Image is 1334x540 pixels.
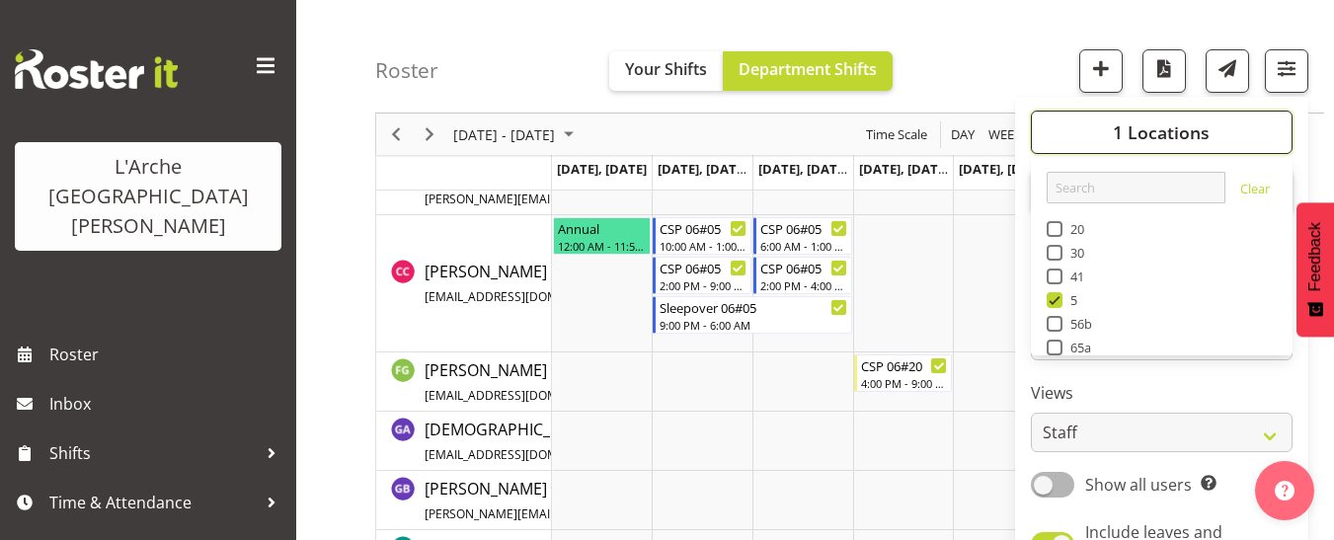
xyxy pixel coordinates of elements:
[859,160,949,178] span: [DATE], [DATE]
[863,122,931,147] button: Time Scale
[425,419,718,464] span: [DEMOGRAPHIC_DATA][PERSON_NAME]
[739,58,877,80] span: Department Shifts
[379,114,413,155] div: Previous
[425,191,807,207] span: [PERSON_NAME][EMAIL_ADDRESS][DOMAIN_NAME][PERSON_NAME]
[658,160,747,178] span: [DATE], [DATE]
[753,257,852,294] div: Crissandra Cruz"s event - CSP 06#05 Begin From Wednesday, August 27, 2025 at 2:00:00 PM GMT+12:00...
[1265,49,1308,93] button: Filter Shifts
[1062,292,1078,308] span: 5
[609,51,723,91] button: Your Shifts
[723,51,893,91] button: Department Shifts
[425,288,621,305] span: [EMAIL_ADDRESS][DOMAIN_NAME]
[1062,245,1085,261] span: 30
[49,438,257,468] span: Shifts
[653,217,751,255] div: Crissandra Cruz"s event - CSP 06#05 Begin From Tuesday, August 26, 2025 at 10:00:00 AM GMT+12:00 ...
[986,122,1024,147] span: Week
[413,114,446,155] div: Next
[1031,111,1293,154] button: 1 Locations
[949,122,977,147] span: Day
[1062,340,1092,355] span: 65a
[425,261,707,306] span: [PERSON_NAME]
[1296,202,1334,337] button: Feedback - Show survey
[861,355,948,375] div: CSP 06#20
[558,238,647,254] div: 12:00 AM - 11:59 PM
[760,238,847,254] div: 6:00 AM - 1:00 PM
[1085,474,1192,496] span: Show all users
[383,122,410,147] button: Previous
[425,163,886,208] span: [PERSON_NAME]
[450,122,583,147] button: August 25 - 31, 2025
[35,152,262,241] div: L'Arche [GEOGRAPHIC_DATA][PERSON_NAME]
[49,389,286,419] span: Inbox
[376,412,552,471] td: Gay Andrade resource
[985,122,1026,147] button: Timeline Week
[558,218,647,238] div: Annual
[15,49,178,89] img: Rosterit website logo
[1206,49,1249,93] button: Send a list of all shifts for the selected filtered period to all rostered employees.
[1142,49,1186,93] button: Download a PDF of the roster according to the set date range.
[553,217,652,255] div: Crissandra Cruz"s event - Annual Begin From Monday, August 25, 2025 at 12:00:00 AM GMT+12:00 Ends...
[1275,481,1295,501] img: help-xxl-2.png
[758,160,848,178] span: [DATE], [DATE]
[1079,49,1123,93] button: Add a new shift
[49,488,257,517] span: Time & Attendance
[864,122,929,147] span: Time Scale
[1062,316,1093,332] span: 56b
[375,59,438,82] h4: Roster
[1062,269,1085,284] span: 41
[854,354,953,392] div: Faustina Gaensicke"s event - CSP 06#20 Begin From Thursday, August 28, 2025 at 4:00:00 PM GMT+12:...
[425,505,807,522] span: [PERSON_NAME][EMAIL_ADDRESS][DOMAIN_NAME][PERSON_NAME]
[948,122,979,147] button: Timeline Day
[425,358,707,406] a: [PERSON_NAME][EMAIL_ADDRESS][DOMAIN_NAME]
[1240,180,1270,203] a: Clear
[625,58,707,80] span: Your Shifts
[653,257,751,294] div: Crissandra Cruz"s event - CSP 06#05 Begin From Tuesday, August 26, 2025 at 2:00:00 PM GMT+12:00 E...
[660,218,746,238] div: CSP 06#05
[753,217,852,255] div: Crissandra Cruz"s event - CSP 06#05 Begin From Wednesday, August 27, 2025 at 6:00:00 AM GMT+12:00...
[1113,120,1210,144] span: 1 Locations
[653,296,851,334] div: Crissandra Cruz"s event - Sleepover 06#05 Begin From Tuesday, August 26, 2025 at 9:00:00 PM GMT+1...
[660,258,746,277] div: CSP 06#05
[660,317,846,333] div: 9:00 PM - 6:00 AM
[760,277,847,293] div: 2:00 PM - 4:00 PM
[49,340,286,369] span: Roster
[660,238,746,254] div: 10:00 AM - 1:00 PM
[376,352,552,412] td: Faustina Gaensicke resource
[1031,381,1293,405] label: Views
[425,478,886,523] span: [PERSON_NAME]
[451,122,557,147] span: [DATE] - [DATE]
[1306,222,1324,291] span: Feedback
[376,471,552,530] td: Gillian Bradshaw resource
[425,477,886,524] a: [PERSON_NAME][PERSON_NAME][EMAIL_ADDRESS][DOMAIN_NAME][PERSON_NAME]
[760,218,847,238] div: CSP 06#05
[417,122,443,147] button: Next
[660,277,746,293] div: 2:00 PM - 9:00 PM
[660,297,846,317] div: Sleepover 06#05
[760,258,847,277] div: CSP 06#05
[1047,172,1225,203] input: Search
[861,375,948,391] div: 4:00 PM - 9:00 PM
[1062,221,1085,237] span: 20
[376,215,552,352] td: Crissandra Cruz resource
[425,260,707,307] a: [PERSON_NAME][EMAIL_ADDRESS][DOMAIN_NAME]
[425,418,718,465] a: [DEMOGRAPHIC_DATA][PERSON_NAME][EMAIL_ADDRESS][DOMAIN_NAME]
[557,160,647,178] span: [DATE], [DATE]
[425,387,621,404] span: [EMAIL_ADDRESS][DOMAIN_NAME]
[425,359,707,405] span: [PERSON_NAME]
[425,446,621,463] span: [EMAIL_ADDRESS][DOMAIN_NAME]
[959,160,1049,178] span: [DATE], [DATE]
